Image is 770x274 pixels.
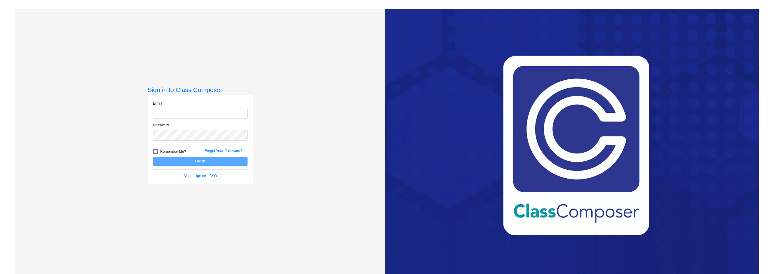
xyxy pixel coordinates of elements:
[183,174,217,178] a: Single sign on - SSO
[148,86,253,94] h3: Sign in to Class Composer
[153,122,169,128] label: Password
[205,149,242,153] a: Forgot Your Password?
[153,101,162,106] label: Email
[153,157,248,166] button: Log In
[160,148,186,155] span: Remember Me?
